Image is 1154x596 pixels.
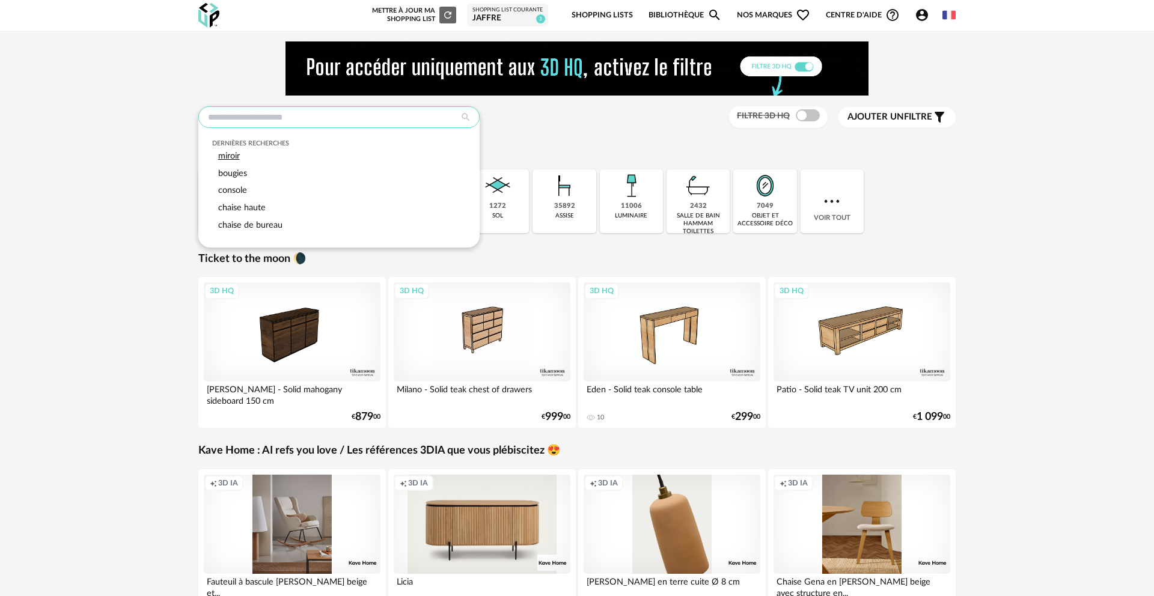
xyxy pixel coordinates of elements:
[400,478,407,488] span: Creation icon
[615,212,647,220] div: luminaire
[218,151,240,160] span: miroir
[690,202,707,211] div: 2432
[768,277,956,428] a: 3D HQ Patio - Solid teak TV unit 200 cm €1 09900
[572,1,633,29] a: Shopping Lists
[536,14,545,23] span: 3
[707,8,722,22] span: Magnify icon
[649,1,722,29] a: BibliothèqueMagnify icon
[548,169,581,202] img: Assise.png
[198,444,560,458] a: Kave Home : AI refs you love / Les références 3DIA que vous plébiscitez 😍
[847,111,932,123] span: filtre
[388,277,576,428] a: 3D HQ Milano - Solid teak chest of drawers €99900
[801,169,864,233] div: Voir tout
[442,11,453,18] span: Refresh icon
[788,478,808,488] span: 3D IA
[915,8,935,22] span: Account Circle icon
[584,283,619,299] div: 3D HQ
[394,382,570,406] div: Milano - Solid teak chest of drawers
[218,203,266,212] span: chaise haute
[285,41,869,96] img: NEW%20NEW%20HQ%20NEW_V1.gif
[670,212,726,236] div: salle de bain hammam toilettes
[598,478,618,488] span: 3D IA
[554,202,575,211] div: 35892
[932,110,947,124] span: Filter icon
[621,202,642,211] div: 11006
[590,478,597,488] span: Creation icon
[394,283,429,299] div: 3D HQ
[749,169,781,202] img: Miroir.png
[472,7,543,14] div: Shopping List courante
[578,277,766,428] a: 3D HQ Eden - Solid teak console table 10 €29900
[352,413,380,421] div: € 00
[780,478,787,488] span: Creation icon
[204,382,380,406] div: [PERSON_NAME] - Solid mahogany sideboard 150 cm
[615,169,647,202] img: Luminaire.png
[915,8,929,22] span: Account Circle icon
[838,107,956,127] button: Ajouter unfiltre Filter icon
[757,202,774,211] div: 7049
[472,13,543,24] div: JAFFRE
[198,3,219,28] img: OXP
[210,478,217,488] span: Creation icon
[555,212,574,220] div: assise
[847,112,904,121] span: Ajouter un
[408,478,428,488] span: 3D IA
[917,413,943,421] span: 1 099
[737,212,793,228] div: objet et accessoire déco
[821,190,843,212] img: more.7b13dc1.svg
[218,478,238,488] span: 3D IA
[472,7,543,24] a: Shopping List courante JAFFRE 3
[204,283,239,299] div: 3D HQ
[826,8,900,22] span: Centre d'aideHelp Circle Outline icon
[737,112,790,120] span: Filtre 3D HQ
[584,382,760,406] div: Eden - Solid teak console table
[370,7,456,23] div: Mettre à jour ma Shopping List
[774,382,950,406] div: Patio - Solid teak TV unit 200 cm
[731,413,760,421] div: € 00
[545,413,563,421] span: 999
[942,8,956,22] img: fr
[218,220,282,230] span: chaise de bureau
[913,413,950,421] div: € 00
[682,169,715,202] img: Salle%20de%20bain.png
[492,212,503,220] div: sol
[218,186,247,195] span: console
[218,169,247,178] span: bougies
[212,139,466,148] div: Dernières recherches
[481,169,514,202] img: Sol.png
[198,277,386,428] a: 3D HQ [PERSON_NAME] - Solid mahogany sideboard 150 cm €87900
[774,283,809,299] div: 3D HQ
[355,413,373,421] span: 879
[737,1,810,29] span: Nos marques
[885,8,900,22] span: Help Circle Outline icon
[198,252,306,266] a: Ticket to the moon 🌘
[735,413,753,421] span: 299
[796,8,810,22] span: Heart Outline icon
[542,413,570,421] div: € 00
[597,413,604,422] div: 10
[489,202,506,211] div: 1272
